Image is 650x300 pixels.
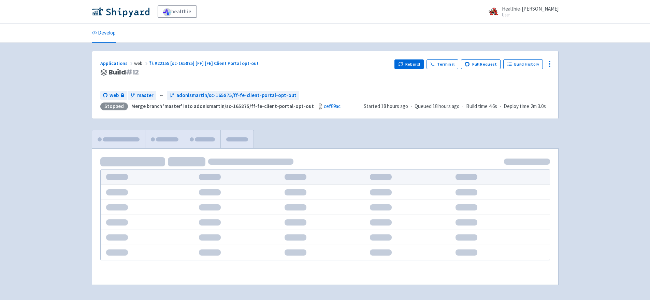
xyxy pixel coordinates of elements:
[100,60,134,66] a: Applications
[131,103,314,109] strong: Merge branch 'master' into adonismartin/sc-165875/ff-fe-client-portal-opt-out
[167,91,299,100] a: adonismartin/sc-165875/ff-fe-client-portal-opt-out
[504,103,529,110] span: Deploy time
[489,103,497,110] span: 4.6s
[92,6,149,17] img: Shipyard logo
[394,59,424,69] button: Rebuild
[433,103,460,109] time: 18 hours ago
[531,103,546,110] span: 2m 3.0s
[324,103,341,109] a: cef89ac
[109,68,139,76] span: Build
[381,103,408,109] time: 18 hours ago
[159,92,164,99] span: ←
[364,103,550,110] div: · · ·
[503,59,543,69] a: Build History
[137,92,154,99] span: master
[149,60,260,66] a: #22155 [sc-165875] [FF] [FE] Client Portal opt-out
[484,6,559,17] a: Healthie-[PERSON_NAME] User
[100,91,127,100] a: web
[364,103,408,109] span: Started
[427,59,458,69] a: Terminal
[110,92,119,99] span: web
[176,92,297,99] span: adonismartin/sc-165875/ff-fe-client-portal-opt-out
[92,24,116,43] a: Develop
[126,67,139,77] span: # 12
[502,13,559,17] small: User
[502,5,559,12] span: Healthie-[PERSON_NAME]
[128,91,156,100] a: master
[134,60,149,66] span: web
[100,103,128,110] div: Stopped
[466,103,488,110] span: Build time
[461,59,501,69] a: Pull Request
[158,5,197,18] a: healthie
[415,103,460,109] span: Queued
